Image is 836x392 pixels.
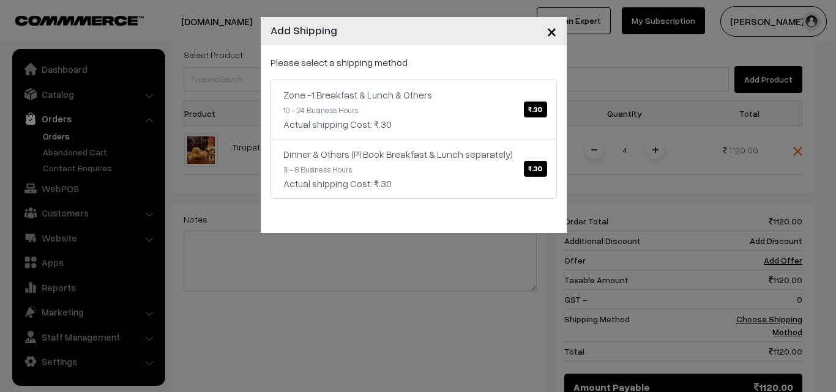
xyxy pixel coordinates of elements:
[283,105,358,115] small: 10 - 24 Business Hours
[547,20,557,42] span: ×
[524,102,547,117] span: ₹.30
[271,139,557,199] a: Dinner & Others (Pl Book Breakfast & Lunch separately)₹.30 3 - 8 Business HoursActual shipping Co...
[283,147,544,161] div: Dinner & Others (Pl Book Breakfast & Lunch separately)
[524,161,547,177] span: ₹.30
[271,22,337,39] h4: Add Shipping
[283,176,544,191] div: Actual shipping Cost: ₹.30
[271,80,557,139] a: Zone -1 Breakfast & Lunch & Others₹.30 10 - 24 Business HoursActual shipping Cost: ₹.30
[283,87,544,102] div: Zone -1 Breakfast & Lunch & Others
[271,55,557,70] p: Please select a shipping method
[283,117,544,131] div: Actual shipping Cost: ₹.30
[537,12,567,50] button: Close
[283,165,352,174] small: 3 - 8 Business Hours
